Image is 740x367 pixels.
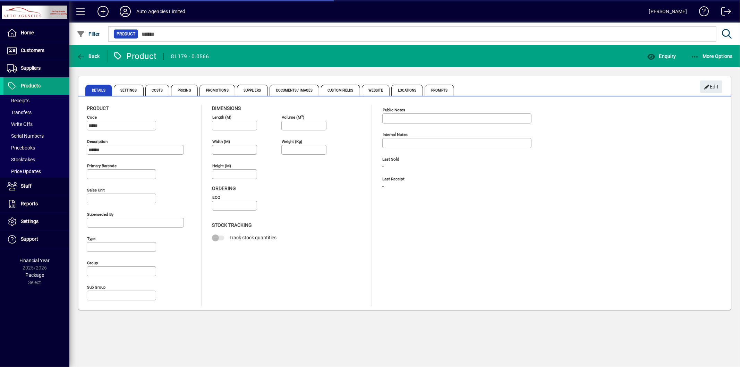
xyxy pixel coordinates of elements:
[3,130,69,142] a: Serial Numbers
[136,6,186,17] div: Auto Agencies Limited
[212,115,231,120] mat-label: Length (m)
[85,85,112,96] span: Details
[92,5,114,18] button: Add
[87,163,117,168] mat-label: Primary barcode
[229,235,277,240] span: Track stock quantities
[114,85,144,96] span: Settings
[7,169,41,174] span: Price Updates
[3,195,69,213] a: Reports
[21,65,41,71] span: Suppliers
[383,108,405,112] mat-label: Public Notes
[212,222,252,228] span: Stock Tracking
[3,213,69,230] a: Settings
[21,30,34,35] span: Home
[21,236,38,242] span: Support
[382,164,384,169] span: -
[645,50,678,62] button: Enquiry
[716,1,731,24] a: Logout
[212,163,231,168] mat-label: Height (m)
[21,219,39,224] span: Settings
[382,177,486,181] span: Last Receipt
[321,85,360,96] span: Custom Fields
[21,83,41,88] span: Products
[3,178,69,195] a: Staff
[87,212,113,217] mat-label: Superseded by
[3,165,69,177] a: Price Updates
[199,85,235,96] span: Promotions
[87,261,98,265] mat-label: Group
[3,231,69,248] a: Support
[237,85,268,96] span: Suppliers
[362,85,390,96] span: Website
[113,51,157,62] div: Product
[75,28,102,40] button: Filter
[20,258,50,263] span: Financial Year
[77,53,100,59] span: Back
[282,139,302,144] mat-label: Weight (Kg)
[270,85,320,96] span: Documents / Images
[21,183,32,189] span: Staff
[7,145,35,151] span: Pricebooks
[212,186,236,191] span: Ordering
[87,115,97,120] mat-label: Code
[3,24,69,42] a: Home
[689,50,735,62] button: More Options
[691,53,733,59] span: More Options
[3,154,69,165] a: Stocktakes
[7,110,32,115] span: Transfers
[7,133,44,139] span: Serial Numbers
[21,48,44,53] span: Customers
[647,53,676,59] span: Enquiry
[171,51,209,62] div: GL179 - 0.0566
[145,85,170,96] span: Costs
[382,184,384,189] span: -
[383,132,408,137] mat-label: Internal Notes
[21,201,38,206] span: Reports
[212,139,230,144] mat-label: Width (m)
[301,114,303,118] sup: 3
[7,98,29,103] span: Receipts
[69,50,108,62] app-page-header-button: Back
[3,142,69,154] a: Pricebooks
[212,105,241,111] span: Dimensions
[382,157,486,162] span: Last Sold
[649,6,687,17] div: [PERSON_NAME]
[282,115,304,120] mat-label: Volume (m )
[77,31,100,37] span: Filter
[114,5,136,18] button: Profile
[3,60,69,77] a: Suppliers
[87,105,109,111] span: Product
[7,157,35,162] span: Stocktakes
[391,85,423,96] span: Locations
[75,50,102,62] button: Back
[3,118,69,130] a: Write Offs
[117,31,135,37] span: Product
[87,188,105,193] mat-label: Sales unit
[171,85,198,96] span: Pricing
[87,139,108,144] mat-label: Description
[87,236,95,241] mat-label: Type
[700,80,722,93] button: Edit
[7,121,33,127] span: Write Offs
[704,81,719,93] span: Edit
[87,285,105,290] mat-label: Sub group
[3,95,69,106] a: Receipts
[3,42,69,59] a: Customers
[25,272,44,278] span: Package
[3,106,69,118] a: Transfers
[425,85,454,96] span: Prompts
[694,1,709,24] a: Knowledge Base
[212,195,220,200] mat-label: EOQ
